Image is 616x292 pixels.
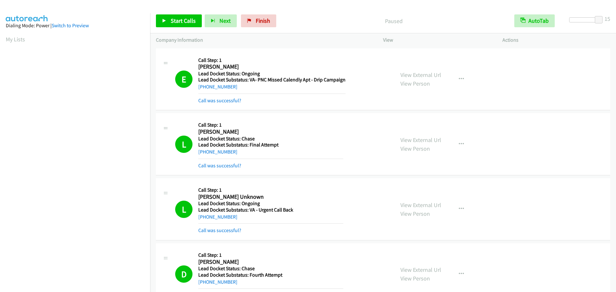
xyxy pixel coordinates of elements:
a: View External Url [400,71,441,79]
a: [PHONE_NUMBER] [198,214,237,220]
iframe: Resource Center [597,121,616,171]
a: Call was successful? [198,97,241,104]
p: Actions [502,36,610,44]
a: My Lists [6,36,25,43]
h2: [PERSON_NAME] [198,63,343,71]
a: View Person [400,275,430,282]
a: [PHONE_NUMBER] [198,149,237,155]
h5: Call Step: 1 [198,252,343,258]
h5: Lead Docket Status: Ongoing [198,71,346,77]
a: [PHONE_NUMBER] [198,84,237,90]
button: AutoTab [514,14,555,27]
p: View [383,36,491,44]
a: Switch to Preview [52,22,89,29]
h5: Lead Docket Substatus: Fourth Attempt [198,272,343,278]
a: View Person [400,210,430,217]
h2: [PERSON_NAME] [198,128,343,136]
span: Next [219,17,231,24]
h5: Lead Docket Substatus: VA - Urgent Call Back [198,207,343,213]
h5: Lead Docket Status: Ongoing [198,200,343,207]
div: 15 [604,14,610,23]
h5: Call Step: 1 [198,187,343,193]
h1: D [175,265,193,283]
h2: [PERSON_NAME] Unknown [198,193,343,201]
a: Finish [241,14,276,27]
a: Call was successful? [198,227,241,233]
a: View External Url [400,266,441,273]
a: [PHONE_NUMBER] [198,279,237,285]
h5: Lead Docket Status: Chase [198,136,343,142]
span: Start Calls [171,17,196,24]
h2: [PERSON_NAME] [198,258,343,266]
h5: Lead Docket Substatus: Final Attempt [198,142,343,148]
h1: L [175,136,193,153]
a: View External Url [400,136,441,144]
button: Next [205,14,237,27]
a: Call was successful? [198,163,241,169]
p: Paused [285,17,503,25]
h5: Lead Docket Status: Chase [198,265,343,272]
div: Dialing Mode: Power | [6,22,144,29]
h1: E [175,71,193,88]
h1: L [175,201,193,218]
a: View Person [400,80,430,87]
a: View External Url [400,201,441,209]
h5: Call Step: 1 [198,57,346,63]
span: Finish [256,17,270,24]
p: Company Information [156,36,372,44]
h5: Call Step: 1 [198,122,343,128]
a: Start Calls [156,14,202,27]
h5: Lead Docket Substatus: VA- PNC Missed Calendly Apt - Drip Campaign [198,77,346,83]
a: View Person [400,145,430,152]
